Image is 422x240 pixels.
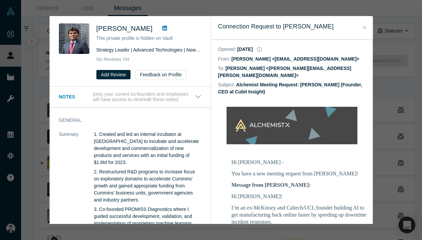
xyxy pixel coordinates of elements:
span: Strategy Leader | Advanced Technologies | New Ventures | Decarbonization [96,47,253,53]
span: [PERSON_NAME] [96,25,153,32]
button: Close [361,24,368,31]
dt: To: [218,65,225,72]
button: Feedback on Profile [135,70,186,79]
dt: From: [218,56,231,63]
p: 2. Restructured R&D programs to increase focus on exploratory domains to accelerate Cummins’ grow... [94,168,201,204]
p: 3. Co-founded PROMISS Diagnostics where I guided successful development, validation, and implemen... [94,206,201,234]
dd: [PERSON_NAME] <[PERSON_NAME][EMAIL_ADDRESS][PERSON_NAME][DOMAIN_NAME]> [218,66,351,78]
button: Notes (only your current co-founders and employees will have access to view/edit these notes) [59,91,201,103]
h3: Notes [59,93,92,100]
p: I’m an ex-McKinsey and Caltech/UCL founder building AI to get manufacturing back online faster by... [232,204,372,225]
dt: Subject: [218,81,235,88]
dd: [DATE] [237,47,253,52]
dd: Alchemist Meeting Request: [PERSON_NAME] (Founder, CEO at Cubit Insight) [218,82,362,94]
p: 1. Created and led an internal incubator at [GEOGRAPHIC_DATA] to incubate and accelerate developm... [94,131,201,166]
p: Hi [PERSON_NAME] - [232,159,372,166]
h3: Connection Request to [PERSON_NAME] [218,22,366,31]
h3: General [59,117,192,124]
p: (only your current co-founders and employees will have access to view/edit these notes) [93,91,194,103]
span: No Reviews Yet [96,57,130,62]
p: This private profile is hidden on Vault [96,35,201,42]
dt: Opened : [218,46,236,53]
b: Message from [PERSON_NAME]: [232,182,311,188]
p: Hi [PERSON_NAME]! [232,193,372,200]
img: banner-small-topicless-alchx.png [227,107,357,144]
button: Add Review [96,70,131,79]
img: Jeffrey Diwakar's Profile Image [59,23,89,54]
p: You have a new meeting request from [PERSON_NAME]! [232,170,372,177]
dd: [PERSON_NAME] <[EMAIL_ADDRESS][DOMAIN_NAME]> [232,56,359,62]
